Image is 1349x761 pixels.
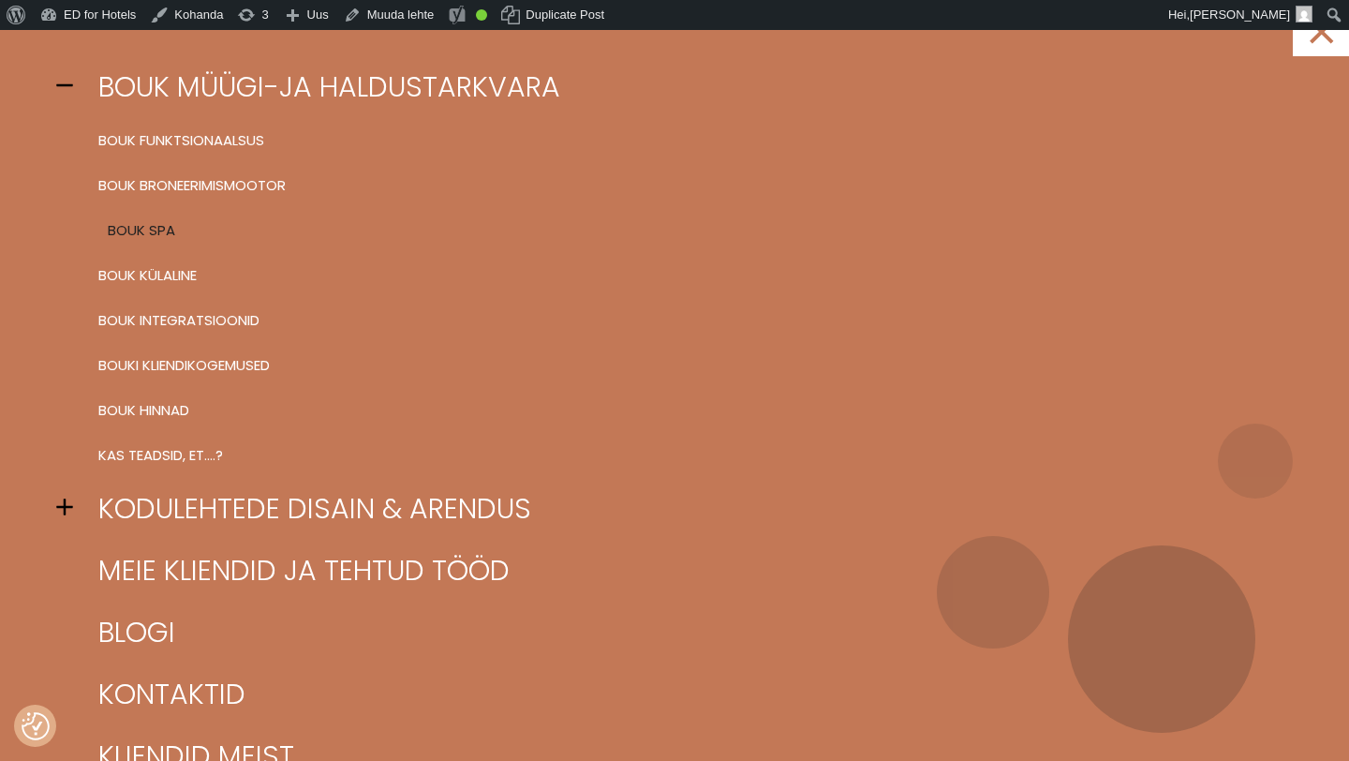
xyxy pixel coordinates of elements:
a: Kodulehtede disain & arendus [84,478,1293,540]
a: BOUK INTEGRATSIOONID [84,298,1293,343]
a: Blogi [84,602,1293,664]
a: BOUK BRONEERIMISMOOTOR [84,163,1293,208]
button: Nõusolekueelistused [22,712,50,740]
a: BOUK hinnad [84,388,1293,433]
a: Kas teadsid, et….? [84,433,1293,478]
img: Revisit consent button [22,712,50,740]
span: [PERSON_NAME] [1190,7,1290,22]
a: BOUK SPA [94,208,1302,253]
a: Meie kliendid ja tehtud tööd [84,540,1293,602]
a: Kontaktid [84,664,1293,725]
a: BOUK FUNKTSIONAALSUS [84,118,1293,163]
div: Good [476,9,487,21]
a: BOUK KÜLALINE [84,253,1293,298]
a: BOUK müügi-ja haldustarkvara [84,56,1293,118]
a: BOUKi kliendikogemused [84,343,1293,388]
